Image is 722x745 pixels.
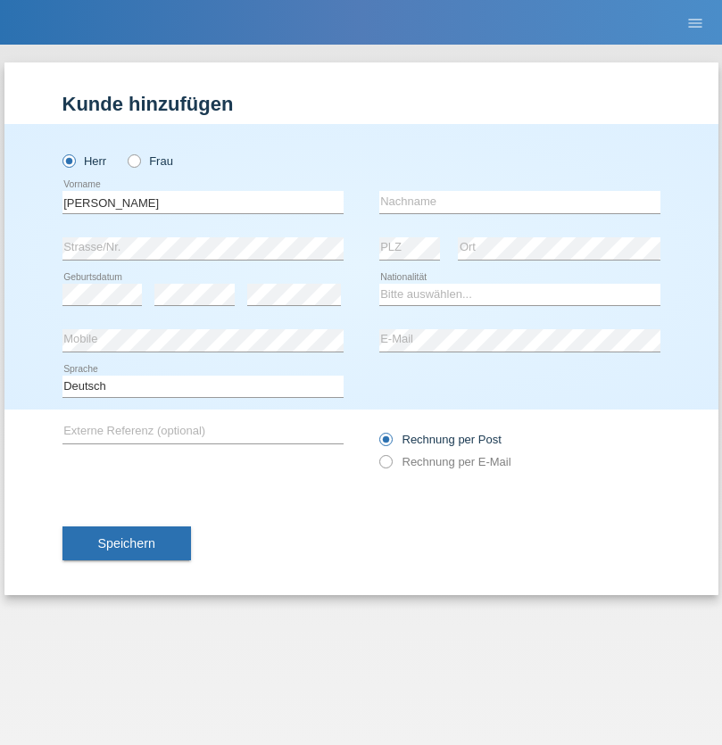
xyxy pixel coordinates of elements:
[686,14,704,32] i: menu
[62,154,74,166] input: Herr
[62,93,660,115] h1: Kunde hinzufügen
[379,433,391,455] input: Rechnung per Post
[98,536,155,550] span: Speichern
[128,154,139,166] input: Frau
[379,455,511,468] label: Rechnung per E-Mail
[128,154,173,168] label: Frau
[677,17,713,28] a: menu
[62,154,107,168] label: Herr
[379,433,502,446] label: Rechnung per Post
[62,526,191,560] button: Speichern
[379,455,391,477] input: Rechnung per E-Mail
